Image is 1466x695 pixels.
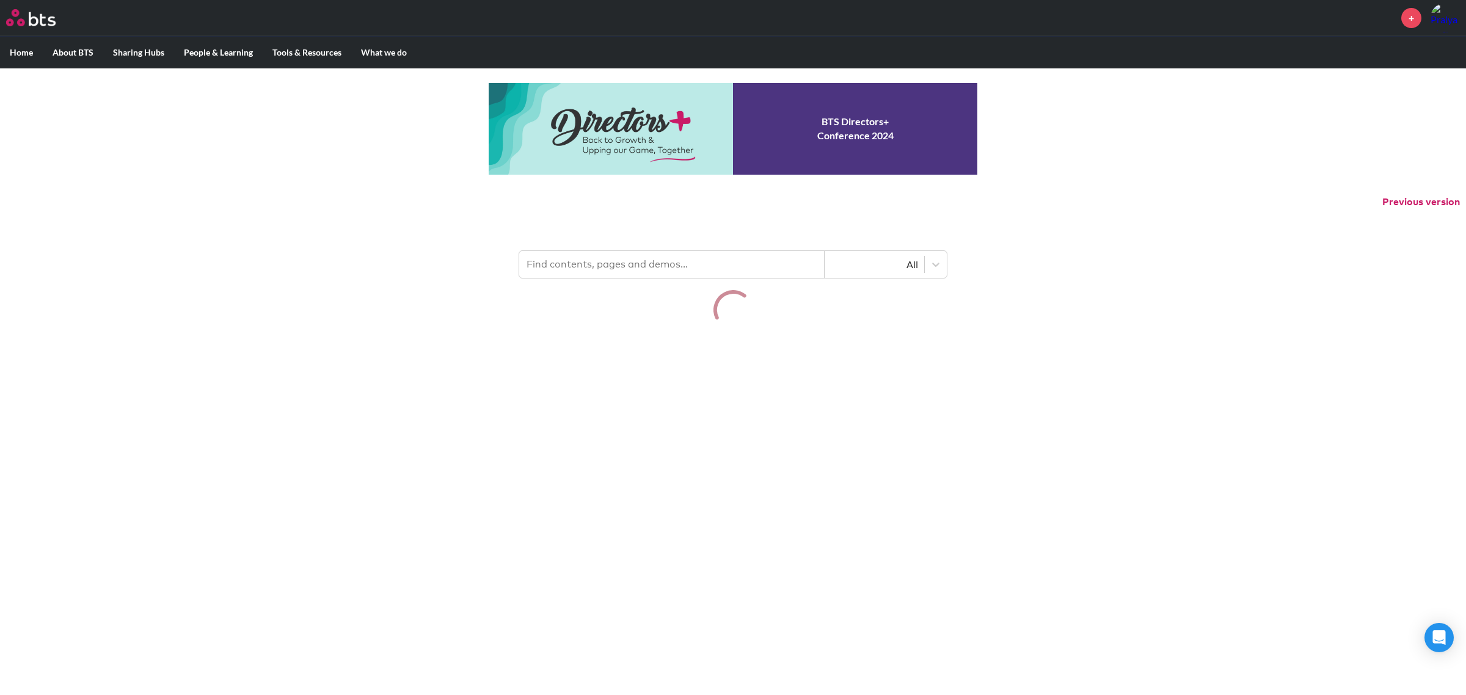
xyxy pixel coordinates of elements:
a: Go home [6,9,78,26]
img: BTS Logo [6,9,56,26]
label: About BTS [43,37,103,68]
a: Profile [1431,3,1460,32]
button: Previous version [1382,195,1460,209]
label: Tools & Resources [263,37,351,68]
div: Open Intercom Messenger [1424,623,1454,652]
label: Sharing Hubs [103,37,174,68]
a: + [1401,8,1421,28]
label: People & Learning [174,37,263,68]
img: Praiya Thawornwattanaphol [1431,3,1460,32]
div: All [831,258,918,271]
input: Find contents, pages and demos... [519,251,825,278]
a: Conference 2024 [489,83,977,175]
label: What we do [351,37,417,68]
